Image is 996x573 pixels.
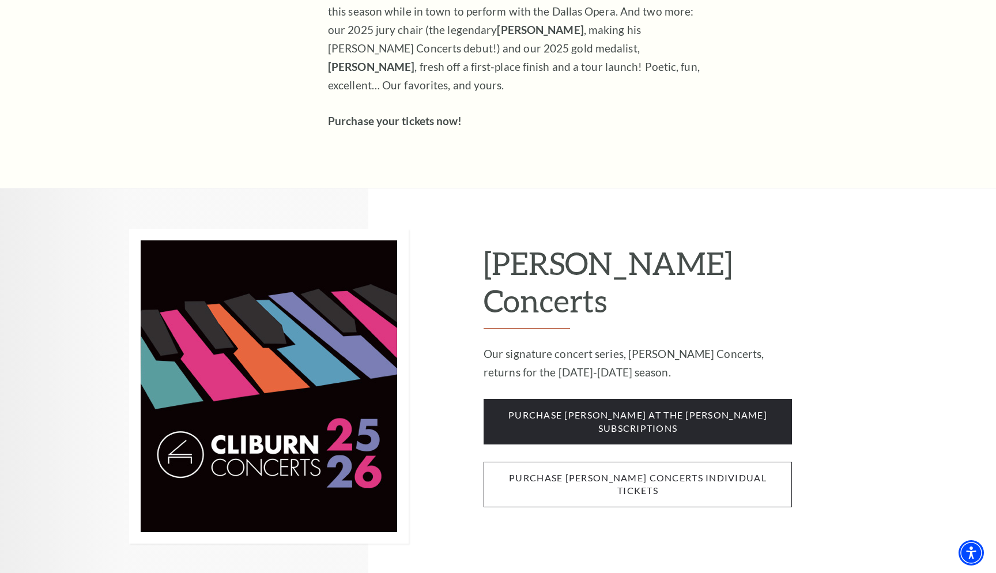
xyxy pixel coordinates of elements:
a: purchase [PERSON_NAME] at the [PERSON_NAME] subscriptions [484,421,792,434]
img: Cliburn Concerts [129,229,409,544]
p: Our signature concert series, [PERSON_NAME] Concerts, returns for the [DATE]-[DATE] season. [484,345,792,382]
h2: [PERSON_NAME] Concerts [484,244,792,329]
span: purchase [PERSON_NAME] at the [PERSON_NAME] subscriptions [484,399,792,444]
strong: [PERSON_NAME] [328,60,414,73]
a: purchase [PERSON_NAME] concerts individual tickets [484,483,792,496]
strong: [PERSON_NAME] [497,23,583,36]
div: Accessibility Menu [959,540,984,566]
strong: Purchase your tickets now! [328,114,462,127]
span: purchase [PERSON_NAME] concerts individual tickets [484,462,792,507]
